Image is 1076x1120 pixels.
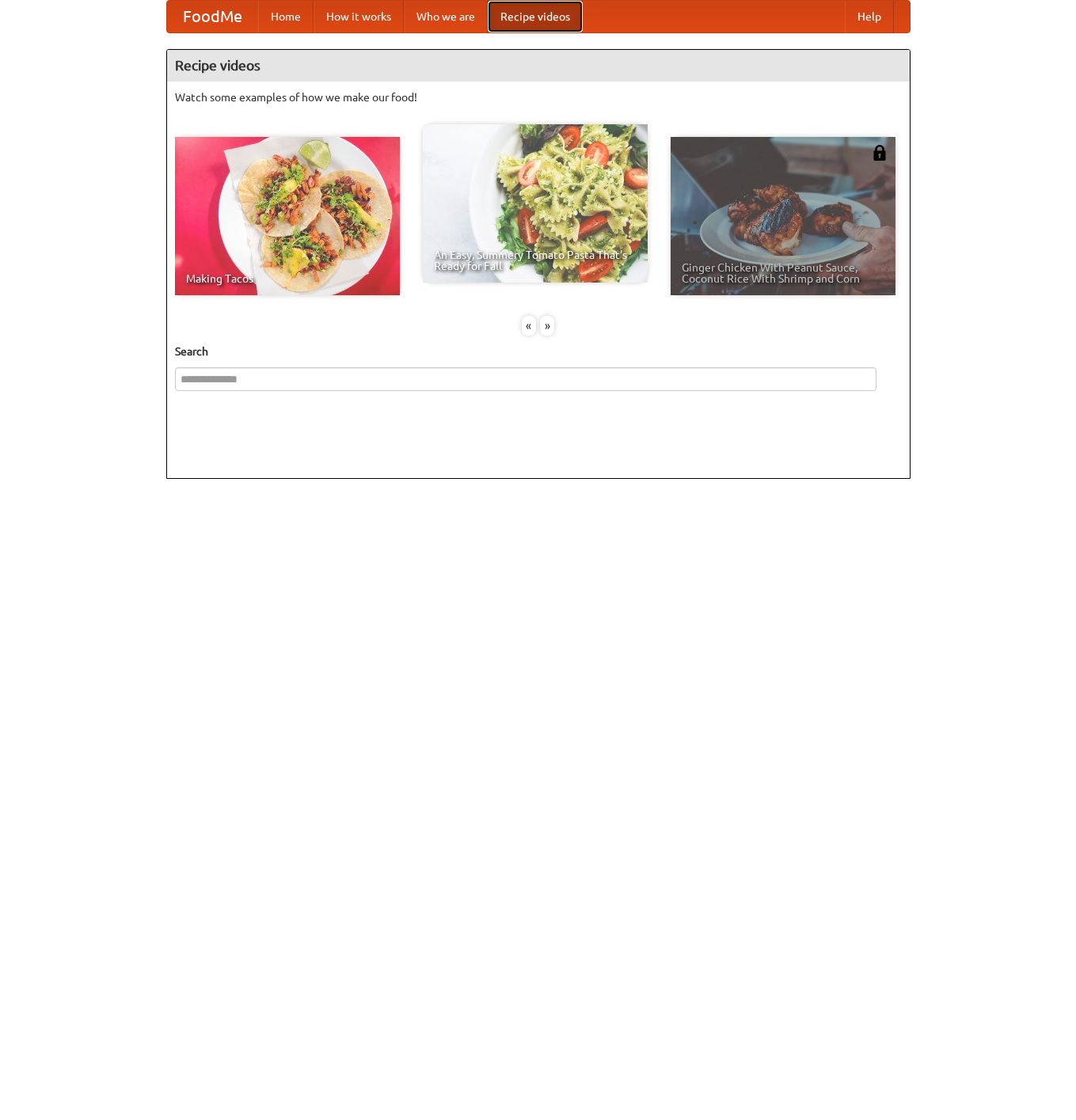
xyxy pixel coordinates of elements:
h5: Search [175,344,902,359]
a: Home [258,1,314,32]
a: How it works [314,1,404,32]
a: Making Tacos [175,137,400,295]
p: Watch some examples of how we make our food! [175,89,902,105]
span: Making Tacos [186,273,389,284]
a: An Easy, Summery Tomato Pasta That's Ready for Fall [423,124,648,283]
a: Recipe videos [488,1,583,32]
a: FoodMe [167,1,258,32]
div: « [522,316,536,336]
a: Who we are [404,1,488,32]
h4: Recipe videos [167,50,910,82]
span: An Easy, Summery Tomato Pasta That's Ready for Fall [434,249,637,271]
img: 483408.png [872,145,888,161]
a: Help [845,1,894,32]
div: » [540,316,554,336]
